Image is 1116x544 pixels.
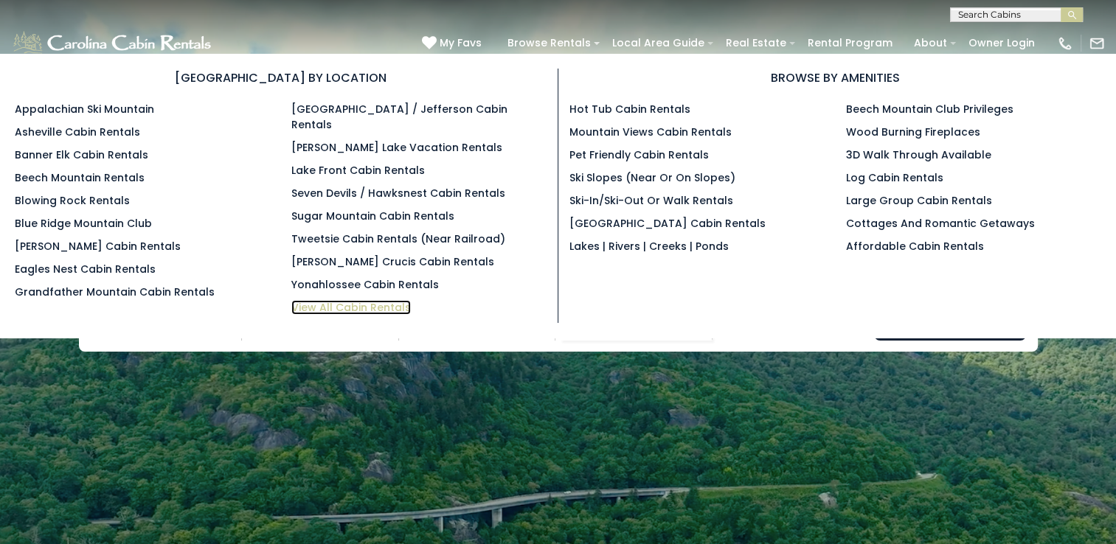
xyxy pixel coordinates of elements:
a: Blowing Rock Rentals [15,193,130,208]
a: Ski Slopes (Near or On Slopes) [569,170,735,185]
a: Yonahlossee Cabin Rentals [291,277,439,292]
a: [PERSON_NAME] Lake Vacation Rentals [291,140,502,155]
a: Banner Elk Cabin Rentals [15,147,148,162]
a: Lakes | Rivers | Creeks | Ponds [569,239,729,254]
img: White-1-1-2.png [11,29,215,58]
h3: [GEOGRAPHIC_DATA] BY LOCATION [15,69,547,87]
img: phone-regular-white.png [1057,35,1073,52]
img: mail-regular-white.png [1089,35,1105,52]
a: [PERSON_NAME] Cabin Rentals [15,239,181,254]
a: Rental Program [800,32,900,55]
a: Appalachian Ski Mountain [15,102,154,116]
a: Browse Rentals [500,32,598,55]
a: Seven Devils / Hawksnest Cabin Rentals [291,186,505,200]
a: 3D Walk Through Available [846,147,991,162]
a: Grandfather Mountain Cabin Rentals [15,285,215,299]
a: Asheville Cabin Rentals [15,125,140,139]
a: Affordable Cabin Rentals [846,239,984,254]
a: Lake Front Cabin Rentals [291,163,425,178]
a: Pet Friendly Cabin Rentals [569,147,709,162]
a: About [907,32,954,55]
a: Tweetsie Cabin Rentals (Near Railroad) [291,231,505,246]
a: Local Area Guide [605,32,712,55]
a: Beech Mountain Rentals [15,170,145,185]
a: Large Group Cabin Rentals [846,193,992,208]
a: View All Cabin Rentals [291,300,411,315]
a: Sugar Mountain Cabin Rentals [291,209,454,223]
a: [GEOGRAPHIC_DATA] Cabin Rentals [569,216,766,231]
a: Hot Tub Cabin Rentals [569,102,690,116]
a: [PERSON_NAME] Crucis Cabin Rentals [291,254,494,269]
a: [GEOGRAPHIC_DATA] / Jefferson Cabin Rentals [291,102,507,132]
a: Cottages and Romantic Getaways [846,216,1035,231]
h3: BROWSE BY AMENITIES [569,69,1102,87]
a: Wood Burning Fireplaces [846,125,980,139]
a: Mountain Views Cabin Rentals [569,125,732,139]
a: Ski-in/Ski-Out or Walk Rentals [569,193,733,208]
span: My Favs [440,35,482,51]
a: Real Estate [718,32,794,55]
a: Eagles Nest Cabin Rentals [15,262,156,276]
a: Beech Mountain Club Privileges [846,102,1013,116]
a: Log Cabin Rentals [846,170,943,185]
a: Blue Ridge Mountain Club [15,216,152,231]
a: My Favs [422,35,485,52]
a: Owner Login [961,32,1042,55]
